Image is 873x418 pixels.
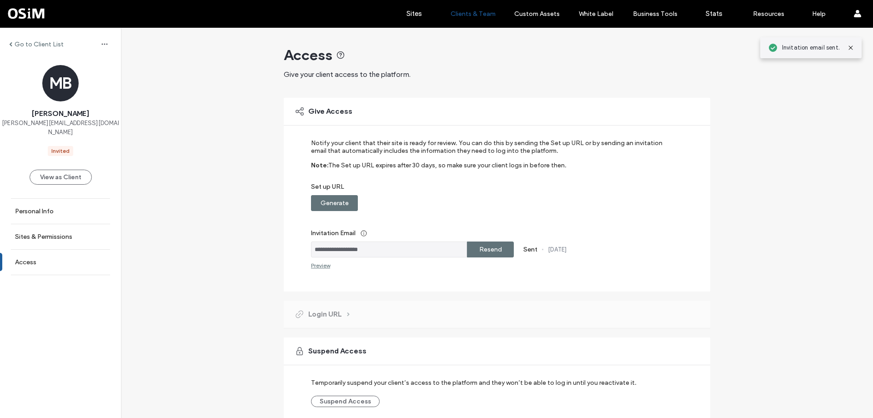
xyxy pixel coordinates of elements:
label: Access [15,258,36,266]
label: Resend [479,241,502,258]
span: Login URL [308,309,341,319]
span: [PERSON_NAME] [32,109,89,119]
label: Personal Info [15,207,54,215]
div: MB [42,65,79,101]
label: Note: [311,161,328,183]
button: Suspend Access [311,396,380,407]
label: Notify your client that their site is ready for review. You can do this by sending the Set up URL... [311,139,671,161]
label: Sent [523,246,537,253]
div: Preview [311,262,330,269]
label: Temporarily suspend your client’s access to the platform and they won’t be able to log in until y... [311,374,637,391]
div: Invited [51,147,70,155]
span: Give Access [308,106,352,116]
label: Business Tools [633,10,677,18]
label: Clients & Team [451,10,496,18]
span: Help [20,6,39,15]
span: Suspend Access [308,346,366,356]
label: Generate [321,195,349,212]
label: Sites & Permissions [15,233,72,241]
label: Sites [406,10,422,18]
label: The Set up URL expires after 30 days, so make sure your client logs in before then. [328,161,567,183]
span: Access [284,46,332,64]
button: View as Client [30,170,92,185]
label: Resources [753,10,784,18]
span: Give your client access to the platform. [284,70,411,79]
label: Stats [706,10,722,18]
label: [DATE] [548,246,567,253]
label: Go to Client List [15,40,64,48]
label: White Label [579,10,613,18]
label: Custom Assets [514,10,560,18]
label: Help [812,10,826,18]
span: Invitation email sent. [782,43,840,52]
label: Set up URL [311,183,671,195]
label: Invitation Email [311,225,671,242]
